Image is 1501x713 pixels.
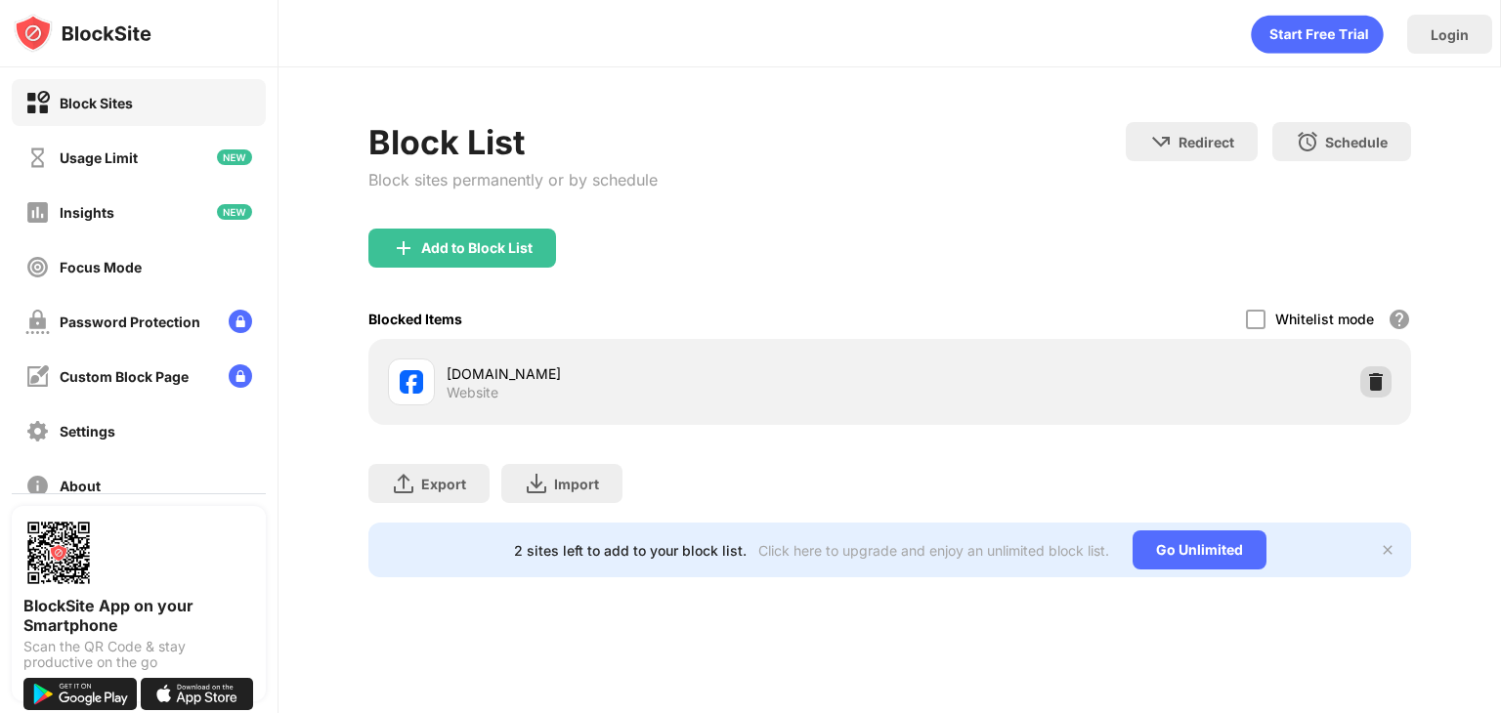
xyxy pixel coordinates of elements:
div: Click here to upgrade and enjoy an unlimited block list. [758,542,1109,559]
div: Custom Block Page [60,368,189,385]
img: new-icon.svg [217,204,252,220]
img: x-button.svg [1380,542,1395,558]
div: About [60,478,101,494]
img: settings-off.svg [25,419,50,443]
img: lock-menu.svg [229,310,252,333]
img: get-it-on-google-play.svg [23,678,137,710]
div: Redirect [1179,134,1234,150]
img: download-on-the-app-store.svg [141,678,254,710]
div: Schedule [1325,134,1388,150]
div: Usage Limit [60,149,138,166]
div: Add to Block List [421,240,533,256]
img: password-protection-off.svg [25,310,50,334]
div: 2 sites left to add to your block list. [514,542,747,559]
div: Scan the QR Code & stay productive on the go [23,639,254,670]
div: Blocked Items [368,311,462,327]
div: Import [554,476,599,492]
img: focus-off.svg [25,255,50,279]
img: options-page-qr-code.png [23,518,94,588]
img: customize-block-page-off.svg [25,364,50,389]
div: Export [421,476,466,492]
img: time-usage-off.svg [25,146,50,170]
img: insights-off.svg [25,200,50,225]
img: about-off.svg [25,474,50,498]
div: Login [1431,26,1469,43]
div: Password Protection [60,314,200,330]
img: logo-blocksite.svg [14,14,151,53]
div: Whitelist mode [1275,311,1374,327]
div: BlockSite App on your Smartphone [23,596,254,635]
img: lock-menu.svg [229,364,252,388]
img: favicons [400,370,423,394]
div: Block List [368,122,658,162]
div: Block Sites [60,95,133,111]
img: block-on.svg [25,91,50,115]
div: Focus Mode [60,259,142,275]
div: Insights [60,204,114,221]
div: Block sites permanently or by schedule [368,170,658,189]
div: animation [1251,15,1384,54]
div: [DOMAIN_NAME] [447,363,889,384]
img: new-icon.svg [217,149,252,165]
div: Settings [60,423,115,440]
div: Go Unlimited [1133,530,1266,569]
div: Website [447,384,498,401]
